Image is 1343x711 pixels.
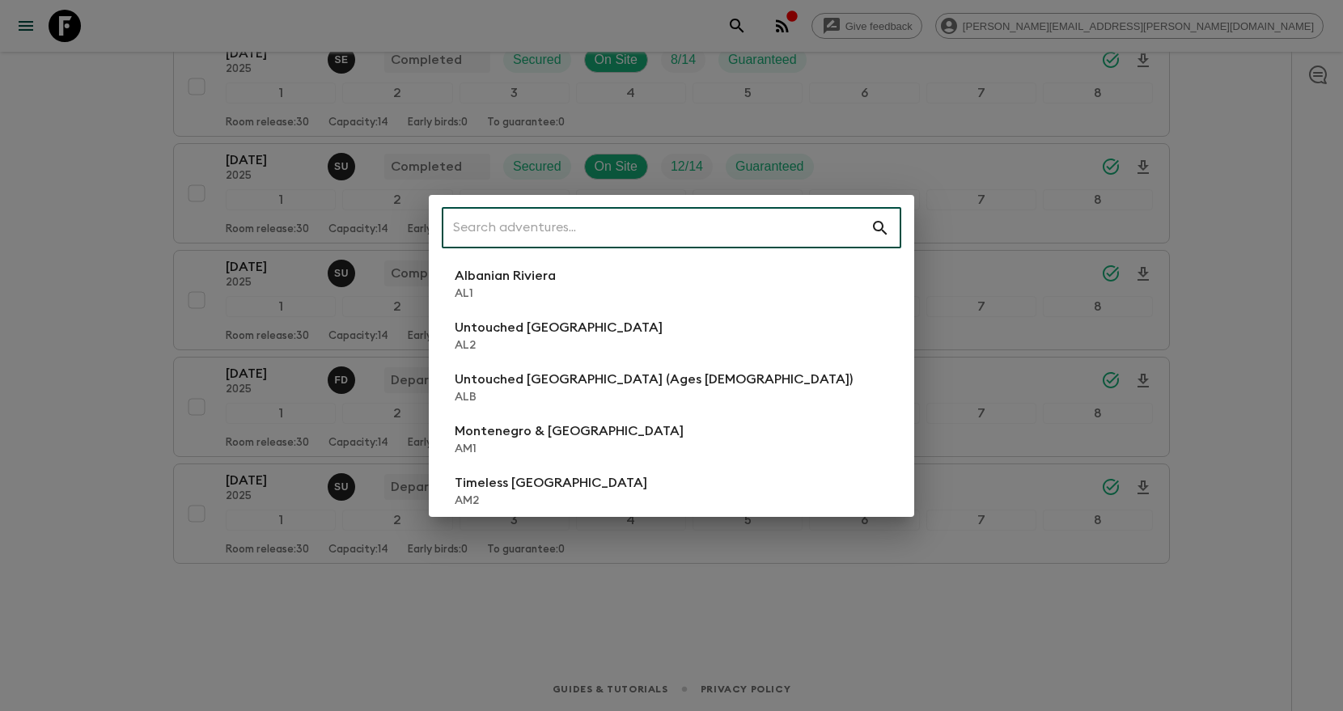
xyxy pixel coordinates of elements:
[455,421,684,441] p: Montenegro & [GEOGRAPHIC_DATA]
[455,266,556,286] p: Albanian Riviera
[455,493,647,509] p: AM2
[455,441,684,457] p: AM1
[455,337,663,353] p: AL2
[455,370,853,389] p: Untouched [GEOGRAPHIC_DATA] (Ages [DEMOGRAPHIC_DATA])
[442,205,871,251] input: Search adventures...
[455,286,556,302] p: AL1
[455,389,853,405] p: ALB
[455,318,663,337] p: Untouched [GEOGRAPHIC_DATA]
[455,473,647,493] p: Timeless [GEOGRAPHIC_DATA]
